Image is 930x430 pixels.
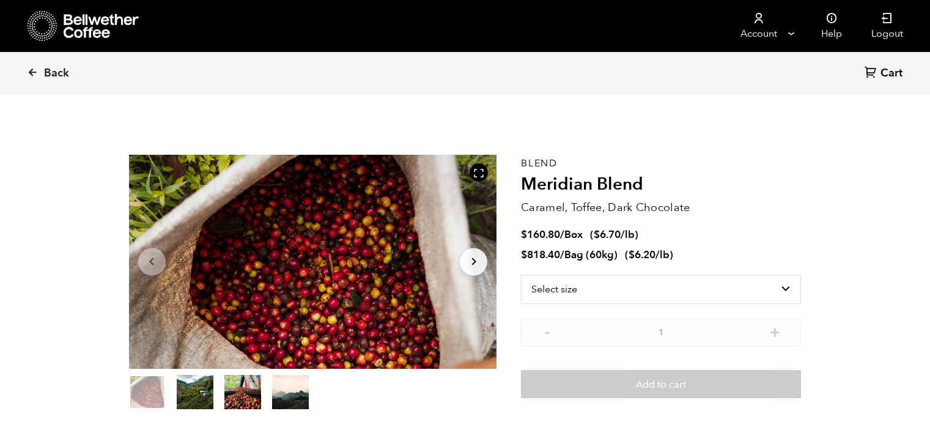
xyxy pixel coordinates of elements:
span: /lb [621,228,635,242]
span: $ [594,228,600,242]
span: /lb [655,248,670,262]
h2: Meridian Blend [521,174,801,195]
span: $ [521,228,527,242]
bdi: 6.20 [629,248,655,262]
p: Caramel, Toffee, Dark Chocolate [521,199,801,216]
span: ( ) [590,228,638,242]
span: / [560,248,564,262]
span: Cart [880,66,902,81]
button: Add to cart [521,370,801,398]
bdi: 6.70 [594,228,621,242]
span: $ [629,248,635,262]
a: Cart [865,65,906,82]
span: Box [564,228,583,242]
span: $ [521,248,527,262]
bdi: 160.80 [521,228,560,242]
button: - [539,325,555,337]
bdi: 818.40 [521,248,560,262]
button: + [767,325,783,337]
span: ( ) [625,248,673,262]
span: / [560,228,564,242]
span: Back [44,66,69,81]
span: Bag (60kg) [564,248,618,262]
